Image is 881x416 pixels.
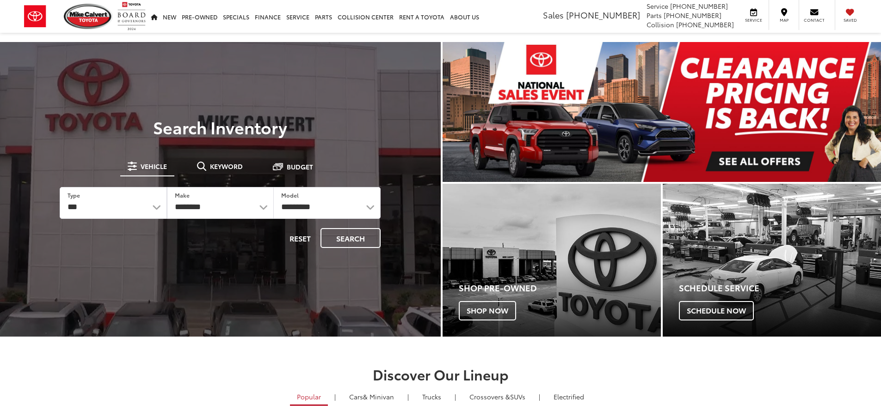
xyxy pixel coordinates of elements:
span: Shop Now [459,301,516,320]
span: Budget [287,163,313,170]
span: Sales [543,9,564,21]
div: Toyota [663,184,881,337]
h4: Shop Pre-Owned [459,283,661,293]
a: Shop Pre-Owned Shop Now [443,184,661,337]
a: Popular [290,389,328,406]
span: Collision [647,20,674,29]
a: Schedule Service Schedule Now [663,184,881,337]
li: | [452,392,458,401]
span: Contact [804,17,825,23]
span: Service [647,1,668,11]
span: Keyword [210,163,243,169]
h2: Discover Our Lineup [115,367,767,382]
label: Type [68,191,80,199]
li: | [405,392,411,401]
span: [PHONE_NUMBER] [676,20,734,29]
h3: Search Inventory [39,118,402,136]
button: Search [320,228,381,248]
button: Reset [282,228,319,248]
span: Service [743,17,764,23]
label: Make [175,191,190,199]
h4: Schedule Service [679,283,881,293]
label: Model [281,191,299,199]
span: Map [774,17,794,23]
a: Cars [342,389,401,404]
img: Mike Calvert Toyota [64,4,113,29]
span: Crossovers & [469,392,510,401]
span: [PHONE_NUMBER] [670,1,728,11]
span: Schedule Now [679,301,754,320]
span: [PHONE_NUMBER] [664,11,721,20]
span: [PHONE_NUMBER] [566,9,640,21]
span: Parts [647,11,662,20]
a: SUVs [462,389,532,404]
li: | [536,392,542,401]
a: Electrified [547,389,591,404]
div: Toyota [443,184,661,337]
span: & Minivan [363,392,394,401]
li: | [332,392,338,401]
a: Trucks [415,389,448,404]
span: Saved [840,17,860,23]
span: Vehicle [141,163,167,169]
